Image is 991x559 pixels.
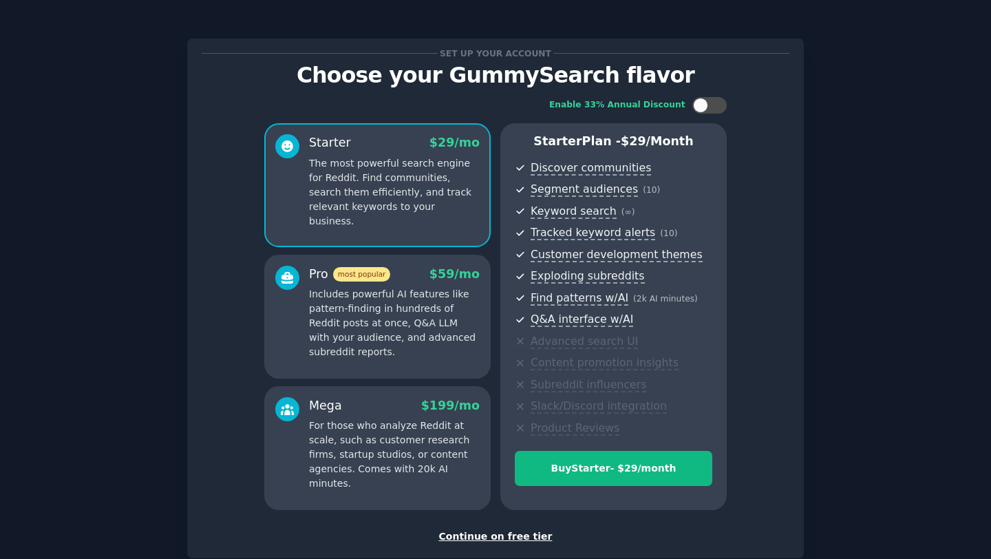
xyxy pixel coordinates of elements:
[202,529,789,544] div: Continue on free tier
[531,313,633,327] span: Q&A interface w/AI
[202,63,789,87] p: Choose your GummySearch flavor
[621,134,694,148] span: $ 29 /month
[633,294,698,304] span: ( 2k AI minutes )
[531,356,679,370] span: Content promotion insights
[309,266,390,283] div: Pro
[621,207,635,217] span: ( ∞ )
[309,134,351,151] div: Starter
[309,397,342,414] div: Mega
[660,229,677,238] span: ( 10 )
[531,399,667,414] span: Slack/Discord integration
[531,161,651,176] span: Discover communities
[515,451,712,486] button: BuyStarter- $29/month
[531,269,644,284] span: Exploding subreddits
[309,419,480,491] p: For those who analyze Reddit at scale, such as customer research firms, startup studios, or conte...
[531,421,619,436] span: Product Reviews
[549,99,685,112] div: Enable 33% Annual Discount
[438,46,554,61] span: Set up your account
[531,335,638,349] span: Advanced search UI
[309,156,480,229] p: The most powerful search engine for Reddit. Find communities, search them efficiently, and track ...
[531,226,655,240] span: Tracked keyword alerts
[531,291,628,306] span: Find patterns w/AI
[531,378,646,392] span: Subreddit influencers
[429,136,480,149] span: $ 29 /mo
[515,133,712,150] p: Starter Plan -
[531,248,703,262] span: Customer development themes
[429,267,480,281] span: $ 59 /mo
[515,461,712,476] div: Buy Starter - $ 29 /month
[309,287,480,359] p: Includes powerful AI features like pattern-finding in hundreds of Reddit posts at once, Q&A LLM w...
[531,204,617,219] span: Keyword search
[643,185,660,195] span: ( 10 )
[421,399,480,412] span: $ 199 /mo
[531,182,638,197] span: Segment audiences
[333,267,391,282] span: most popular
